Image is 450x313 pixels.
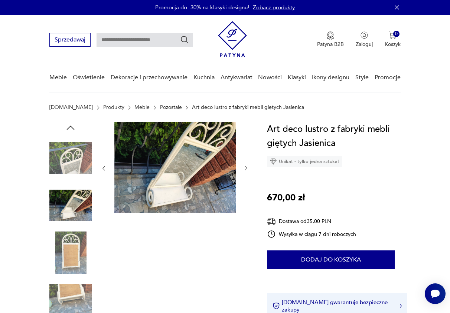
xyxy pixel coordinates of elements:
div: 0 [393,31,400,37]
a: Style [355,63,369,92]
a: Ikona medaluPatyna B2B [317,31,344,48]
p: Patyna B2B [317,41,344,48]
iframe: Smartsupp widget button [425,283,446,304]
a: Meble [49,63,67,92]
button: Zaloguj [356,31,373,48]
a: Kuchnia [193,63,215,92]
a: Meble [134,104,150,110]
a: Nowości [258,63,282,92]
img: Zdjęcie produktu Art deco lustro z fabryki mebli giętych Jasienica [49,232,92,274]
button: Dodaj do koszyka [267,250,395,269]
a: Zobacz produkty [253,4,295,11]
div: Wysyłka w ciągu 7 dni roboczych [267,230,356,239]
a: Pozostałe [160,104,182,110]
img: Patyna - sklep z meblami i dekoracjami vintage [218,21,247,57]
img: Ikona strzałki w prawo [400,304,402,308]
div: Dostawa od 35,00 PLN [267,217,356,226]
a: [DOMAIN_NAME] [49,104,93,110]
a: Oświetlenie [73,63,105,92]
p: Koszyk [385,41,401,48]
img: Ikona koszyka [389,31,396,39]
a: Ikony designu [312,63,349,92]
a: Produkty [103,104,124,110]
button: 0Koszyk [385,31,401,48]
img: Zdjęcie produktu Art deco lustro z fabryki mebli giętych Jasienica [49,184,92,227]
img: Ikona diamentu [270,158,277,165]
img: Ikonka użytkownika [361,31,368,39]
button: Patyna B2B [317,31,344,48]
div: Unikat - tylko jedna sztuka! [267,156,342,167]
img: Zdjęcie produktu Art deco lustro z fabryki mebli giętych Jasienica [114,122,236,213]
a: Dekoracje i przechowywanie [111,63,187,92]
a: Klasyki [288,63,306,92]
h1: Art deco lustro z fabryki mebli giętych Jasienica [267,122,407,150]
img: Ikona certyfikatu [273,302,280,310]
p: Zaloguj [356,41,373,48]
img: Ikona medalu [327,31,334,40]
button: Szukaj [180,35,189,44]
a: Sprzedawaj [49,38,91,43]
p: Promocja do -30% na klasyki designu! [155,4,249,11]
p: 670,00 zł [267,191,305,205]
a: Promocje [375,63,401,92]
p: Art deco lustro z fabryki mebli giętych Jasienica [192,104,304,110]
a: Antykwariat [221,63,252,92]
img: Ikona dostawy [267,217,276,226]
img: Zdjęcie produktu Art deco lustro z fabryki mebli giętych Jasienica [49,137,92,179]
button: Sprzedawaj [49,33,91,47]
